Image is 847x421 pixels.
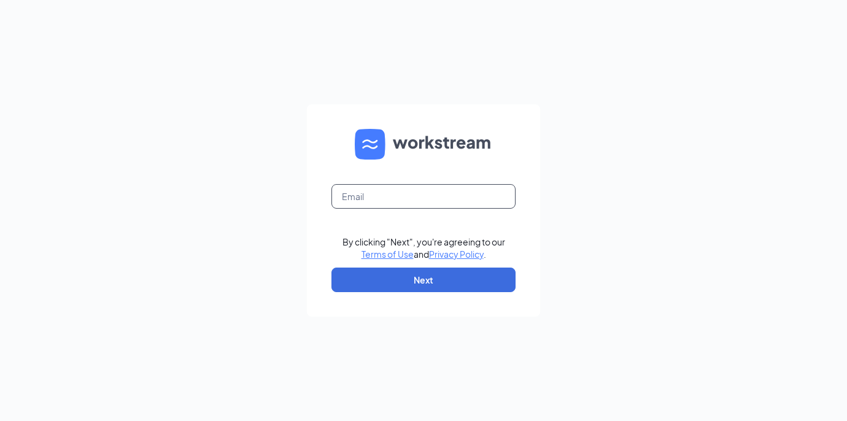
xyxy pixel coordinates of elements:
[355,129,492,160] img: WS logo and Workstream text
[342,236,505,260] div: By clicking "Next", you're agreeing to our and .
[429,249,484,260] a: Privacy Policy
[331,184,516,209] input: Email
[362,249,414,260] a: Terms of Use
[331,268,516,292] button: Next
